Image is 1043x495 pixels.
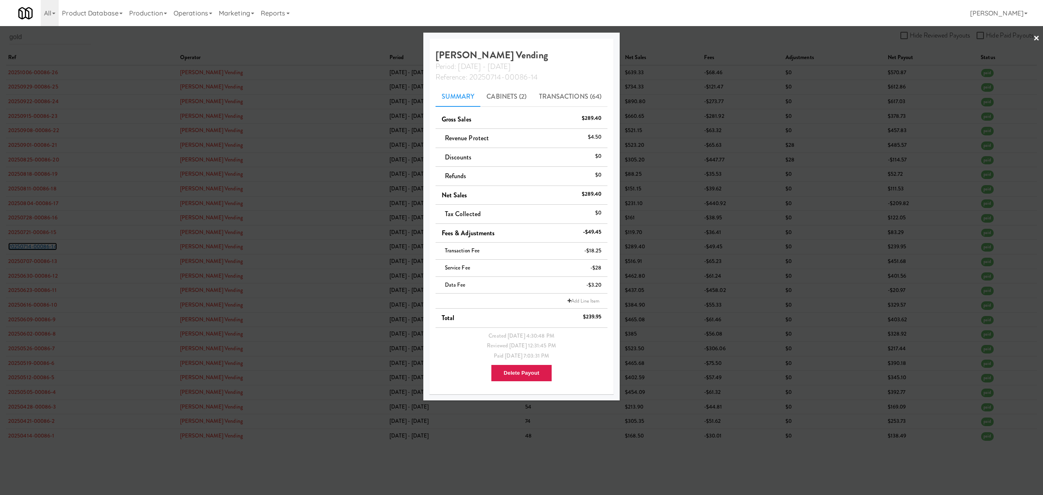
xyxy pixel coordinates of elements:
div: Reviewed [DATE] 12:31:45 PM [442,341,602,351]
div: -$49.45 [583,227,602,237]
div: $289.40 [582,189,602,199]
div: $0 [595,208,601,218]
li: Service Fee-$28 [436,260,608,277]
a: Cabinets (2) [480,86,533,107]
span: Data Fee [445,281,466,289]
div: -$18.25 [584,246,602,256]
div: -$3.20 [586,280,602,290]
span: Reference: 20250714-00086-14 [436,72,538,82]
div: $0 [595,170,601,180]
a: Add Line Item [566,297,601,305]
a: × [1033,26,1040,51]
div: Created [DATE] 4:30:48 PM [442,331,602,341]
li: Data Fee-$3.20 [436,277,608,294]
span: Refunds [445,171,466,181]
button: Delete Payout [491,365,552,382]
div: Paid [DATE] 7:03:31 PM [442,351,602,361]
span: Gross Sales [442,115,471,124]
a: Transactions (64) [533,86,608,107]
span: Transaction Fee [445,247,480,254]
a: Summary [436,86,481,107]
span: Tax Collected [445,209,481,219]
div: $4.50 [588,132,602,142]
div: $0 [595,151,601,161]
span: Fees & Adjustments [442,228,495,238]
span: Net Sales [442,190,467,200]
span: Total [442,313,455,323]
div: $289.40 [582,113,602,124]
li: Transaction Fee-$18.25 [436,243,608,260]
span: Service Fee [445,264,470,272]
div: $239.95 [583,312,602,322]
img: Micromart [18,6,33,20]
span: Discounts [445,152,472,162]
span: Revenue Protect [445,133,489,143]
h4: [PERSON_NAME] Vending [436,50,608,82]
span: Period: [DATE] - [DATE] [436,61,510,72]
div: -$28 [590,263,601,273]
